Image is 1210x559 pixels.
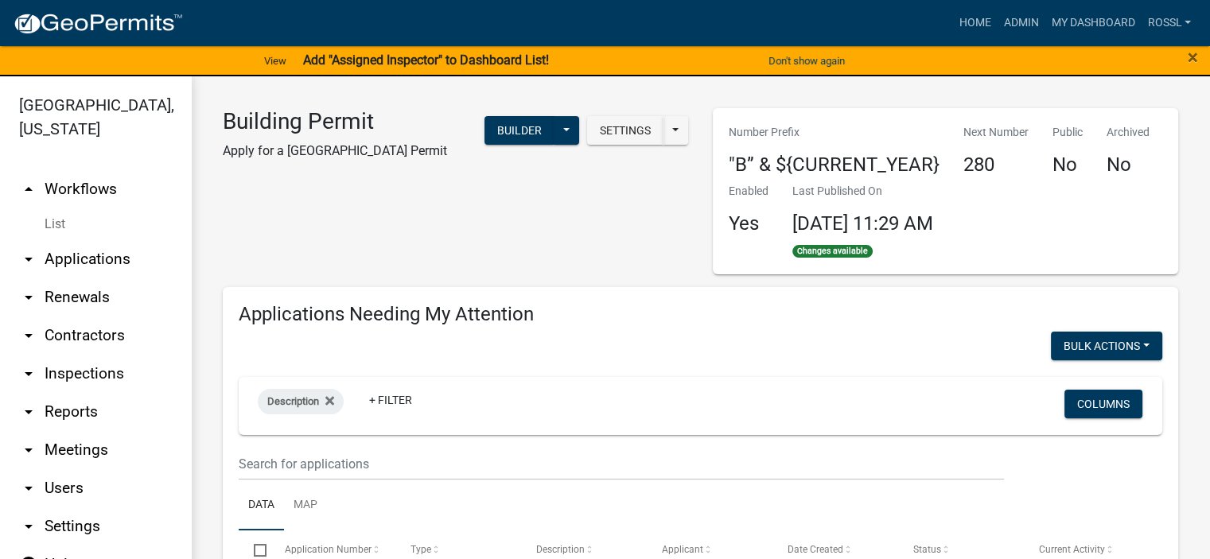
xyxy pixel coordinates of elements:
[792,183,933,200] p: Last Published On
[587,116,663,145] button: Settings
[1188,46,1198,68] span: ×
[19,441,38,460] i: arrow_drop_down
[19,517,38,536] i: arrow_drop_down
[410,544,431,555] span: Type
[239,303,1162,326] h4: Applications Needing My Attention
[19,180,38,199] i: arrow_drop_up
[1045,8,1141,38] a: My Dashboard
[913,544,941,555] span: Status
[788,544,843,555] span: Date Created
[1107,124,1150,141] p: Archived
[239,480,284,531] a: Data
[223,142,447,161] p: Apply for a [GEOGRAPHIC_DATA] Permit
[792,245,873,258] span: Changes available
[1141,8,1197,38] a: RossL
[1051,332,1162,360] button: Bulk Actions
[729,183,768,200] p: Enabled
[1107,153,1150,177] h4: No
[792,212,933,235] span: [DATE] 11:29 AM
[1039,544,1105,555] span: Current Activity
[729,212,768,235] h4: Yes
[356,386,425,414] a: + Filter
[952,8,997,38] a: Home
[19,288,38,307] i: arrow_drop_down
[267,395,319,407] span: Description
[19,364,38,383] i: arrow_drop_down
[1188,48,1198,67] button: Close
[662,544,703,555] span: Applicant
[729,153,940,177] h4: "B” & ${CURRENT_YEAR}
[223,108,447,135] h3: Building Permit
[762,48,851,74] button: Don't show again
[484,116,554,145] button: Builder
[1052,153,1083,177] h4: No
[729,124,940,141] p: Number Prefix
[285,544,372,555] span: Application Number
[258,48,293,74] a: View
[284,480,327,531] a: Map
[239,448,1004,480] input: Search for applications
[19,250,38,269] i: arrow_drop_down
[963,124,1029,141] p: Next Number
[1052,124,1083,141] p: Public
[19,402,38,421] i: arrow_drop_down
[19,479,38,498] i: arrow_drop_down
[536,544,585,555] span: Description
[963,153,1029,177] h4: 280
[1064,390,1142,418] button: Columns
[302,52,548,68] strong: Add "Assigned Inspector" to Dashboard List!
[997,8,1045,38] a: Admin
[19,326,38,345] i: arrow_drop_down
